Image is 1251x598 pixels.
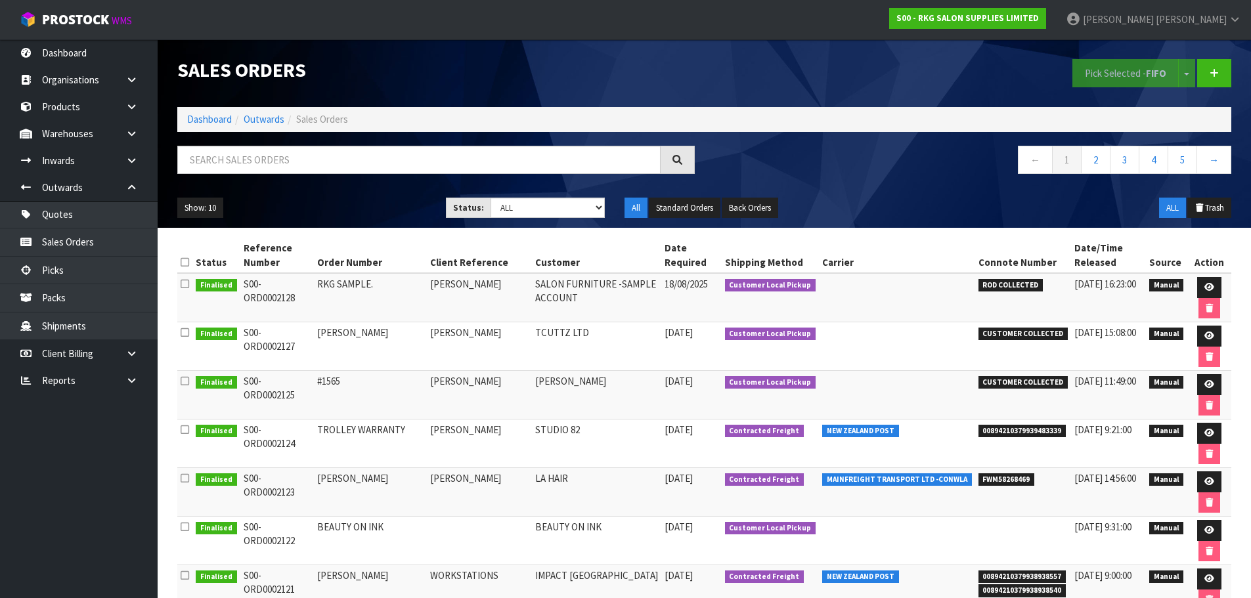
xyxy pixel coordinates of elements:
span: [DATE] 14:56:00 [1074,472,1136,484]
span: Manual [1149,473,1184,486]
td: LA HAIR [532,468,661,517]
td: STUDIO 82 [532,419,661,468]
span: Finalised [196,328,237,341]
span: Customer Local Pickup [725,376,816,389]
span: [DATE] 9:31:00 [1074,521,1131,533]
span: Manual [1149,279,1184,292]
th: Date Required [661,238,722,273]
th: Client Reference [427,238,532,273]
span: NEW ZEALAND POST [822,570,899,584]
td: BEAUTY ON INK [532,517,661,565]
button: All [625,198,647,219]
td: TCUTTZ LTD [532,322,661,371]
strong: FIFO [1146,67,1166,79]
td: RKG SAMPLE. [314,273,427,322]
a: 3 [1110,146,1139,174]
h1: Sales Orders [177,59,695,81]
span: Finalised [196,473,237,486]
span: [PERSON_NAME] [1083,13,1154,26]
span: NEW ZEALAND POST [822,425,899,438]
span: Manual [1149,522,1184,535]
td: [PERSON_NAME] [532,371,661,419]
a: 5 [1168,146,1197,174]
td: [PERSON_NAME] [314,468,427,517]
a: 1 [1052,146,1082,174]
span: [DATE] 9:21:00 [1074,423,1131,436]
span: CUSTOMER COLLECTED [978,376,1068,389]
td: [PERSON_NAME] [427,273,532,322]
td: BEAUTY ON INK [314,517,427,565]
th: Carrier [819,238,975,273]
strong: Status: [453,202,484,213]
td: S00-ORD0002124 [240,419,314,468]
strong: S00 - RKG SALON SUPPLIES LIMITED [896,12,1039,24]
button: Standard Orders [649,198,720,219]
a: Outwards [244,113,284,125]
button: Back Orders [722,198,778,219]
th: Action [1187,238,1231,273]
span: Contracted Freight [725,425,804,438]
input: Search sales orders [177,146,661,174]
span: MAINFREIGHT TRANSPORT LTD -CONWLA [822,473,972,486]
span: 18/08/2025 [665,278,708,290]
span: [DATE] 9:00:00 [1074,569,1131,582]
td: S00-ORD0002125 [240,371,314,419]
a: 4 [1139,146,1168,174]
a: S00 - RKG SALON SUPPLIES LIMITED [889,8,1046,29]
img: cube-alt.png [20,11,36,28]
small: WMS [112,14,132,27]
th: Status [192,238,240,273]
th: Source [1146,238,1187,273]
td: [PERSON_NAME] [427,371,532,419]
a: 2 [1081,146,1110,174]
td: S00-ORD0002128 [240,273,314,322]
span: Contracted Freight [725,473,804,486]
span: Customer Local Pickup [725,522,816,535]
td: SALON FURNITURE -SAMPLE ACCOUNT [532,273,661,322]
button: ALL [1159,198,1186,219]
span: Customer Local Pickup [725,279,816,292]
td: S00-ORD0002123 [240,468,314,517]
span: Sales Orders [296,113,348,125]
td: [PERSON_NAME] [427,322,532,371]
span: [DATE] [665,472,693,484]
td: [PERSON_NAME] [427,419,532,468]
nav: Page navigation [714,146,1232,178]
span: [DATE] 11:49:00 [1074,375,1136,387]
th: Reference Number [240,238,314,273]
span: [DATE] [665,521,693,533]
td: #1565 [314,371,427,419]
td: [PERSON_NAME] [427,468,532,517]
span: Contracted Freight [725,570,804,584]
span: 00894210379938938540 [978,584,1066,597]
span: Manual [1149,328,1184,341]
span: Finalised [196,376,237,389]
td: S00-ORD0002127 [240,322,314,371]
th: Connote Number [975,238,1072,273]
span: [DATE] 15:08:00 [1074,326,1136,339]
span: Manual [1149,425,1184,438]
span: Finalised [196,522,237,535]
span: [DATE] [665,326,693,339]
th: Customer [532,238,661,273]
a: Dashboard [187,113,232,125]
span: [DATE] 16:23:00 [1074,278,1136,290]
button: Pick Selected -FIFO [1072,59,1179,87]
a: → [1196,146,1231,174]
th: Date/Time Released [1071,238,1146,273]
span: Finalised [196,425,237,438]
span: [DATE] [665,569,693,582]
button: Trash [1187,198,1231,219]
td: [PERSON_NAME] [314,322,427,371]
th: Order Number [314,238,427,273]
span: Finalised [196,570,237,584]
span: [DATE] [665,375,693,387]
td: TROLLEY WARRANTY [314,419,427,468]
span: ROD COLLECTED [978,279,1043,292]
span: Finalised [196,279,237,292]
span: FWM58268469 [978,473,1035,486]
span: CUSTOMER COLLECTED [978,328,1068,341]
span: [PERSON_NAME] [1156,13,1227,26]
span: Manual [1149,376,1184,389]
span: 00894210379938938557 [978,570,1066,584]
